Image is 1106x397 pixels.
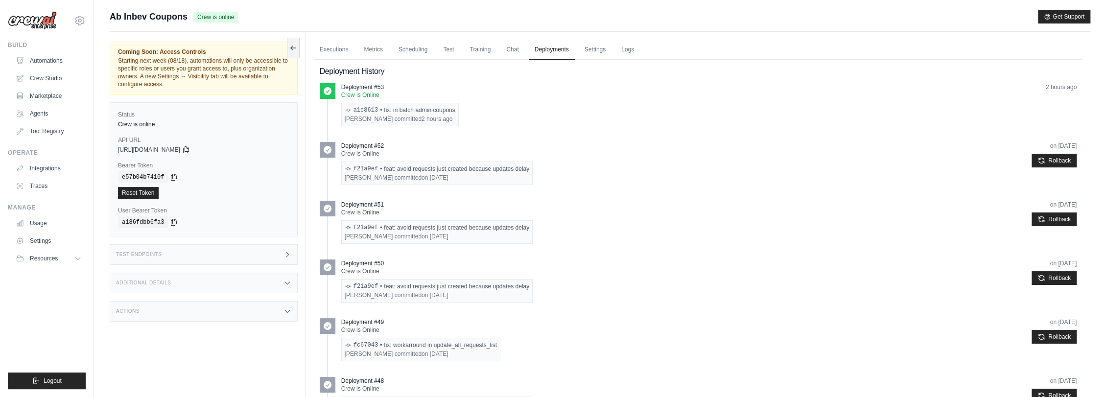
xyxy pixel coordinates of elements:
[422,350,448,357] time: July 30, 2025 at 10:43 GMT-3
[1046,84,1077,91] time: August 12, 2025 at 19:33 GMT-3
[118,57,288,88] span: Starting next week (08/18), automations will only be accessible to specific roles or users you gr...
[314,40,354,60] a: Executions
[116,252,162,257] h3: Test Endpoints
[1050,142,1077,149] time: July 31, 2025 at 15:53 GMT-3
[118,207,289,214] label: User Bearer Token
[8,204,86,211] div: Manage
[12,161,86,176] a: Integrations
[422,233,448,240] time: July 30, 2025 at 11:53 GMT-3
[118,162,289,169] label: Bearer Token
[341,385,532,393] p: Crew is Online
[353,106,378,114] a: a1c8613
[345,224,529,232] div: feat: avoid requests just created because updates delay
[353,341,378,349] a: fc67043
[12,251,86,266] button: Resources
[12,215,86,231] a: Usage
[1032,330,1077,344] button: Rollback
[12,178,86,194] a: Traces
[615,40,640,60] a: Logs
[116,308,140,314] h3: Actions
[341,259,384,267] p: Deployment #50
[353,282,378,290] a: f21a9ef
[1038,10,1090,23] button: Get Support
[118,171,168,183] code: e57b04b7410f
[422,174,448,181] time: July 30, 2025 at 11:53 GMT-3
[500,40,524,60] a: Chat
[422,116,452,122] time: August 12, 2025 at 19:28 GMT-3
[1050,260,1077,267] time: July 30, 2025 at 11:53 GMT-3
[1050,377,1077,384] time: July 25, 2025 at 15:52 GMT-3
[380,165,382,173] span: •
[8,149,86,157] div: Operate
[8,373,86,389] button: Logout
[320,66,1077,77] h2: Deployment History
[464,40,496,60] a: Training
[118,48,289,56] span: Coming Soon: Access Controls
[12,233,86,249] a: Settings
[345,341,497,349] div: fix: workarround in update_all_requests_list
[118,146,180,154] span: [URL][DOMAIN_NAME]
[118,120,289,128] div: Crew is online
[341,267,533,275] p: Crew is Online
[345,115,455,123] div: [PERSON_NAME] committed
[529,40,575,60] a: Deployments
[437,40,460,60] a: Test
[358,40,389,60] a: Metrics
[193,12,238,23] span: Crew is online
[380,224,382,232] span: •
[353,224,378,232] a: f21a9ef
[341,326,500,334] p: Crew is Online
[353,165,378,173] a: f21a9ef
[12,53,86,69] a: Automations
[118,216,168,228] code: a186fdbb6fa3
[118,136,289,144] label: API URL
[341,209,533,216] p: Crew is Online
[341,142,384,150] p: Deployment #52
[345,350,497,358] div: [PERSON_NAME] committed
[1032,271,1077,285] button: Rollback
[44,377,62,385] span: Logout
[1057,350,1106,397] div: Widget de chat
[345,165,529,173] div: feat: avoid requests just created because updates delay
[12,123,86,139] a: Tool Registry
[341,201,384,209] p: Deployment #51
[422,292,448,299] time: July 30, 2025 at 11:53 GMT-3
[110,10,188,23] span: Ab Inbev Coupons
[345,174,529,182] div: [PERSON_NAME] committed
[12,106,86,121] a: Agents
[30,255,58,262] span: Resources
[118,111,289,118] label: Status
[8,41,86,49] div: Build
[118,187,159,199] a: Reset Token
[341,91,459,99] p: Crew is Online
[380,341,382,349] span: •
[345,106,455,114] div: fix: in batch admin coupons
[341,377,384,385] p: Deployment #48
[380,106,382,114] span: •
[1032,212,1077,226] button: Rollback
[393,40,433,60] a: Scheduling
[1057,350,1106,397] iframe: Chat Widget
[341,318,384,326] p: Deployment #49
[345,291,529,299] div: [PERSON_NAME] committed
[8,11,57,30] img: Logo
[579,40,612,60] a: Settings
[345,282,529,290] div: feat: avoid requests just created because updates delay
[380,282,382,290] span: •
[341,150,533,158] p: Crew is Online
[116,280,171,286] h3: Additional Details
[12,70,86,86] a: Crew Studio
[1050,319,1077,326] time: July 30, 2025 at 10:46 GMT-3
[1050,201,1077,208] time: July 30, 2025 at 14:58 GMT-3
[341,83,384,91] p: Deployment #53
[1032,154,1077,167] button: Rollback
[345,233,529,240] div: [PERSON_NAME] committed
[12,88,86,104] a: Marketplace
